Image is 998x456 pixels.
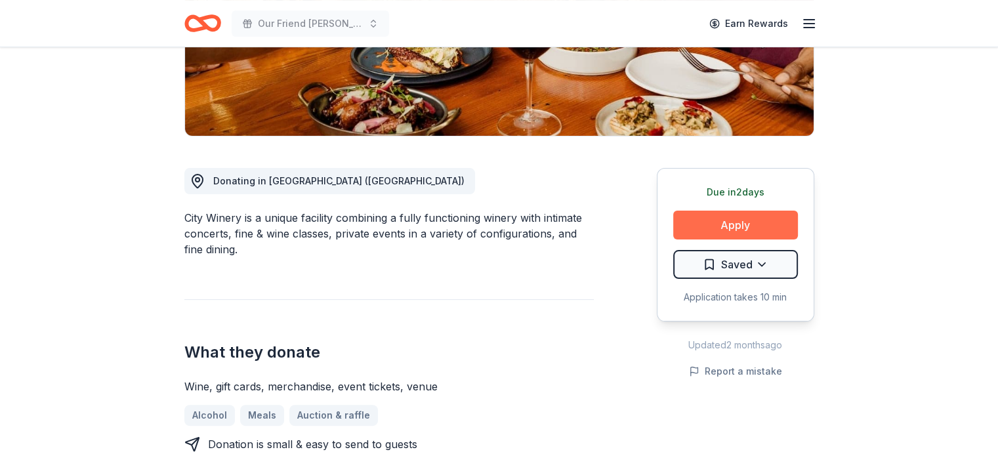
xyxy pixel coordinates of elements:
[258,16,363,31] span: Our Friend [PERSON_NAME] Party Fundraiser, Benefiting [MEDICAL_DATA]
[184,405,235,426] a: Alcohol
[701,12,796,35] a: Earn Rewards
[232,10,389,37] button: Our Friend [PERSON_NAME] Party Fundraiser, Benefiting [MEDICAL_DATA]
[184,342,594,363] h2: What they donate
[689,363,782,379] button: Report a mistake
[240,405,284,426] a: Meals
[673,211,798,239] button: Apply
[184,379,594,394] div: Wine, gift cards, merchandise, event tickets, venue
[208,436,417,452] div: Donation is small & easy to send to guests
[184,8,221,39] a: Home
[184,210,594,257] div: City Winery is a unique facility combining a fully functioning winery with intimate concerts, fin...
[289,405,378,426] a: Auction & raffle
[673,184,798,200] div: Due in 2 days
[213,175,465,186] span: Donating in [GEOGRAPHIC_DATA] ([GEOGRAPHIC_DATA])
[657,337,814,353] div: Updated 2 months ago
[721,256,753,273] span: Saved
[673,250,798,279] button: Saved
[673,289,798,305] div: Application takes 10 min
